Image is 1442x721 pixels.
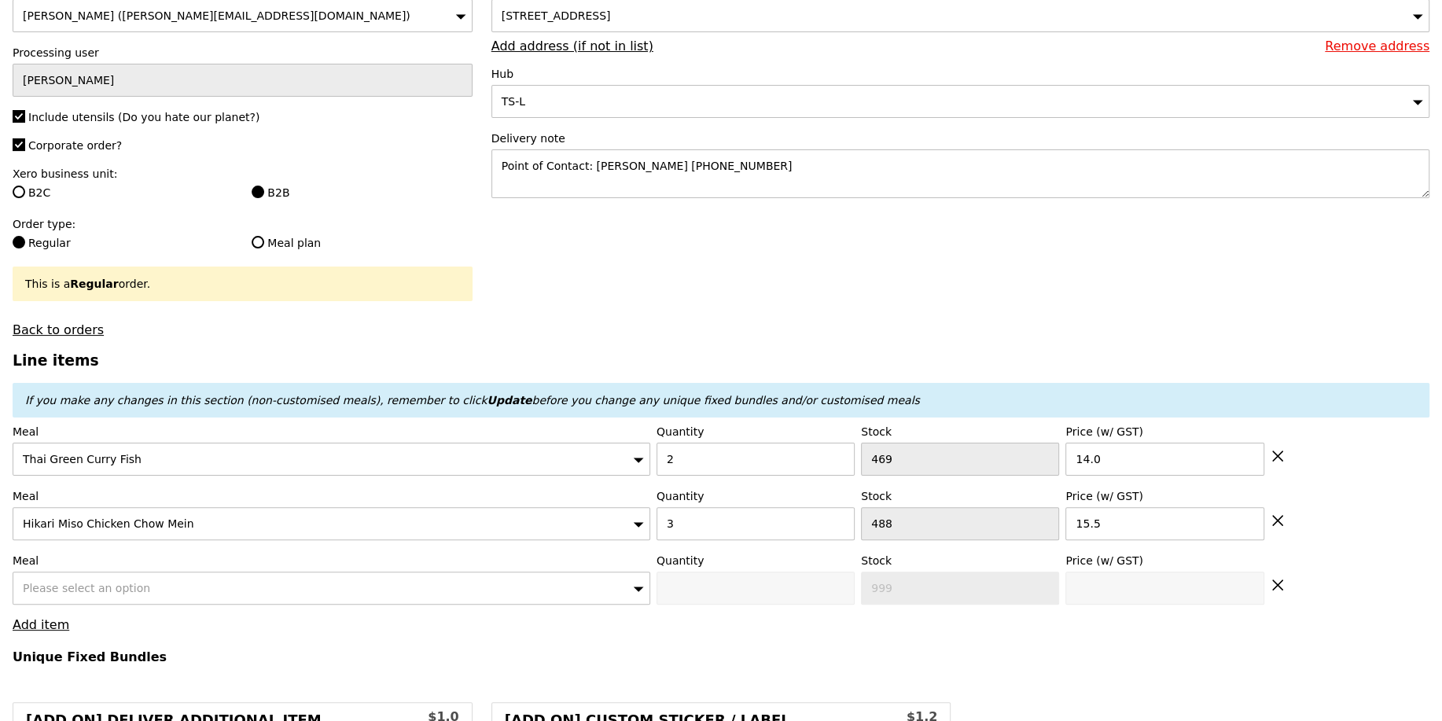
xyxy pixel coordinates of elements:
[491,131,1429,146] label: Delivery note
[13,185,233,200] label: B2C
[13,45,473,61] label: Processing user
[23,582,150,594] span: Please select an option
[252,235,472,251] label: Meal plan
[13,166,473,182] label: Xero business unit:
[13,352,1429,369] h3: Line items
[13,649,1429,664] h4: Unique Fixed Bundles
[25,276,460,292] div: This is a order.
[25,394,920,406] em: If you make any changes in this section (non-customised meals), remember to click before you chan...
[13,216,473,232] label: Order type:
[861,424,1059,440] label: Stock
[491,39,653,53] a: Add address (if not in list)
[861,553,1059,568] label: Stock
[491,66,1429,82] label: Hub
[13,617,69,632] a: Add item
[13,235,233,251] label: Regular
[13,138,25,151] input: Corporate order?
[252,186,264,198] input: B2B
[657,424,855,440] label: Quantity
[252,236,264,248] input: Meal plan
[1065,488,1264,504] label: Price (w/ GST)
[23,517,194,530] span: Hikari Miso Chicken Chow Mein
[13,322,104,337] a: Back to orders
[13,110,25,123] input: Include utensils (Do you hate our planet?)
[23,453,142,465] span: Thai Green Curry Fish
[861,488,1059,504] label: Stock
[13,488,650,504] label: Meal
[1065,553,1264,568] label: Price (w/ GST)
[13,186,25,198] input: B2C
[13,424,650,440] label: Meal
[28,111,259,123] span: Include utensils (Do you hate our planet?)
[23,9,410,22] span: [PERSON_NAME] ([PERSON_NAME][EMAIL_ADDRESS][DOMAIN_NAME])
[70,278,118,290] b: Regular
[657,488,855,504] label: Quantity
[28,139,122,152] span: Corporate order?
[13,236,25,248] input: Regular
[502,95,525,108] span: TS-L
[1325,39,1429,53] a: Remove address
[487,394,532,406] b: Update
[1065,424,1264,440] label: Price (w/ GST)
[502,9,611,22] span: [STREET_ADDRESS]
[657,553,855,568] label: Quantity
[252,185,472,200] label: B2B
[13,553,650,568] label: Meal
